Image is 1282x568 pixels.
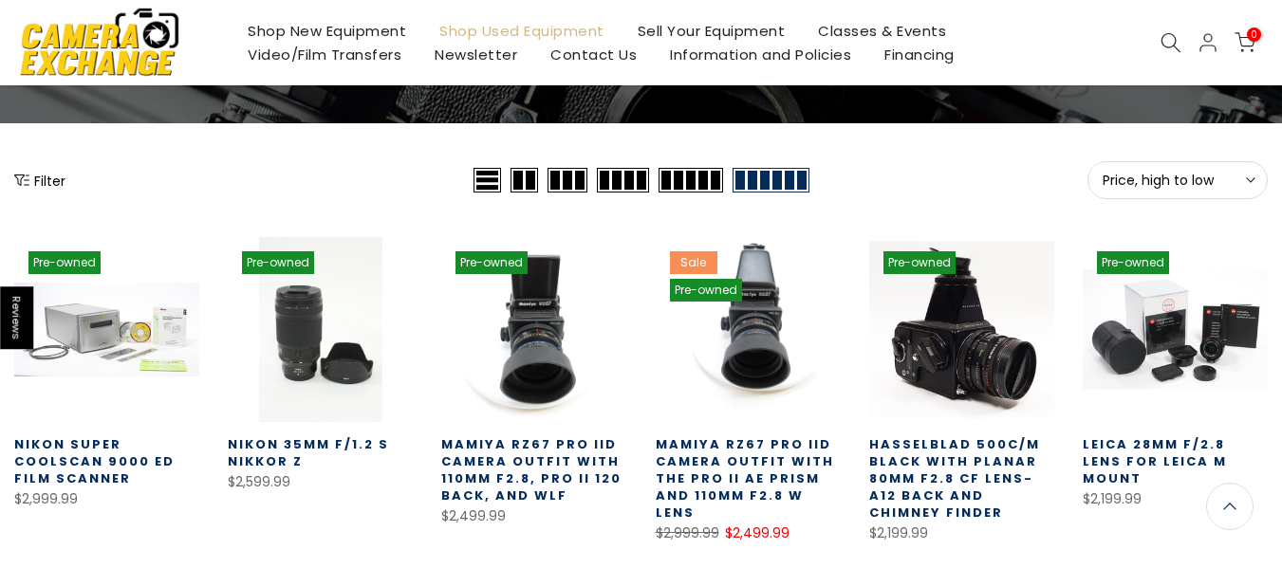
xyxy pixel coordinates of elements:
span: Price, high to low [1103,172,1253,189]
div: $2,599.99 [228,470,413,494]
div: $2,499.99 [441,504,626,528]
div: $2,999.99 [14,487,199,511]
a: Mamiya RZ67 Pro IID Camera Outfit with 110MM F2.8, Pro II 120 Back, and WLF [441,435,622,504]
ins: $2,499.99 [725,522,790,545]
a: Classes & Events [802,19,963,43]
button: Show filters [14,171,65,190]
div: $2,199.99 [869,522,1054,545]
a: Sell Your Equipment [621,19,802,43]
del: $2,999.99 [656,523,719,542]
button: Price, high to low [1087,161,1268,199]
a: Hasselblad 500C/M Black with Planar 80mm f2.8 CF Lens-A12 Back and Chimney Finder [869,435,1040,522]
a: Shop Used Equipment [423,19,622,43]
a: Back to the top [1206,483,1254,530]
a: Shop New Equipment [232,19,423,43]
a: Nikon 35mm f/1.2 S Nikkor Z [228,435,389,470]
span: 0 [1247,27,1261,42]
div: $2,199.99 [1083,487,1268,511]
a: Contact Us [534,43,654,66]
a: Information and Policies [654,43,868,66]
a: Financing [868,43,972,66]
a: Leica 28mm f/2.8 Lens for Leica M Mount [1083,435,1227,487]
a: Video/Film Transfers [232,43,418,66]
a: Newsletter [418,43,534,66]
a: Nikon Super Coolscan 9000 ED Film Scanner [14,435,175,487]
a: 0 [1235,32,1255,53]
a: Mamiya RZ67 Pro IID Camera Outfit with the Pro II AE Prism and 110MM F2.8 W Lens [656,435,834,522]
